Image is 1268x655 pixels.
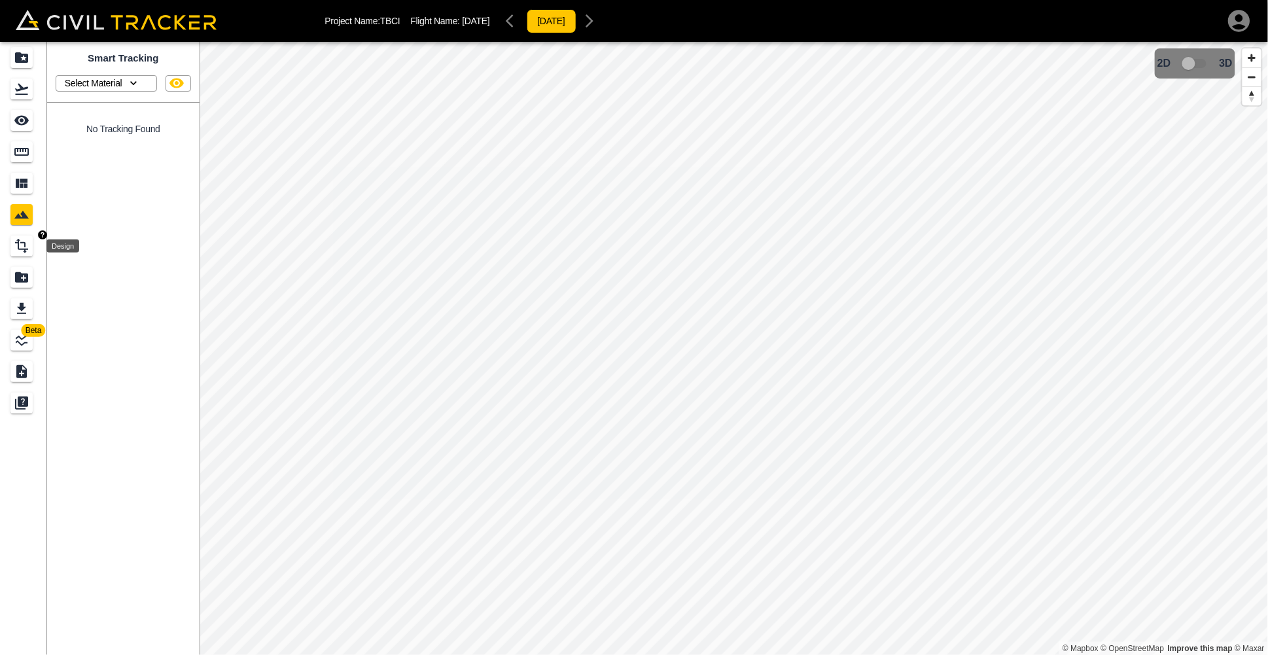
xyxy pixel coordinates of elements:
[1242,86,1261,105] button: Reset bearing to north
[1157,58,1171,69] span: 2D
[1220,58,1233,69] span: 3D
[1063,644,1099,653] a: Mapbox
[1242,48,1261,67] button: Zoom in
[1101,644,1165,653] a: OpenStreetMap
[1168,644,1233,653] a: Map feedback
[527,9,576,33] button: [DATE]
[16,10,217,31] img: Civil Tracker
[411,16,490,26] p: Flight Name:
[1242,67,1261,86] button: Zoom out
[1235,644,1265,653] a: Maxar
[325,16,400,26] p: Project Name: TBCI
[462,16,489,26] span: [DATE]
[46,239,79,253] div: Design
[1176,51,1214,76] span: 3D model not uploaded yet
